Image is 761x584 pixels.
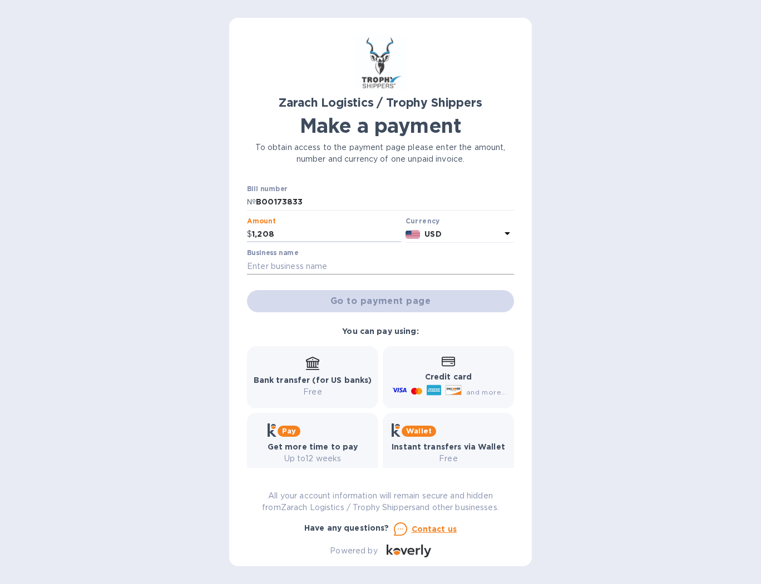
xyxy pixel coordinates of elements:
[247,228,252,240] p: $
[406,217,440,225] b: Currency
[342,327,418,336] b: You can pay using:
[330,545,377,557] p: Powered by
[406,427,432,435] b: Wallet
[392,453,505,465] p: Free
[282,427,296,435] b: Pay
[466,388,507,396] span: and more...
[406,231,421,238] img: USD
[247,142,514,165] p: To obtain access to the payment page please enter the amount, number and currency of one unpaid i...
[247,490,514,513] p: All your account information will remain secure and hidden from Zarach Logistics / Trophy Shipper...
[268,453,358,465] p: Up to 12 weeks
[252,226,401,243] input: 0.00
[254,376,372,385] b: Bank transfer (for US banks)
[254,386,372,398] p: Free
[256,194,514,211] input: Enter bill number
[247,114,514,137] h1: Make a payment
[247,196,256,208] p: №
[279,96,482,109] b: Zarach Logistics / Trophy Shippers
[247,186,287,193] label: Bill number
[425,372,472,381] b: Credit card
[424,229,441,238] b: USD
[392,442,505,451] b: Instant transfers via Wallet
[412,525,457,533] u: Contact us
[304,523,389,532] b: Have any questions?
[268,442,358,451] b: Get more time to pay
[247,258,514,274] input: Enter business name
[247,250,298,257] label: Business name
[247,218,275,224] label: Amount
